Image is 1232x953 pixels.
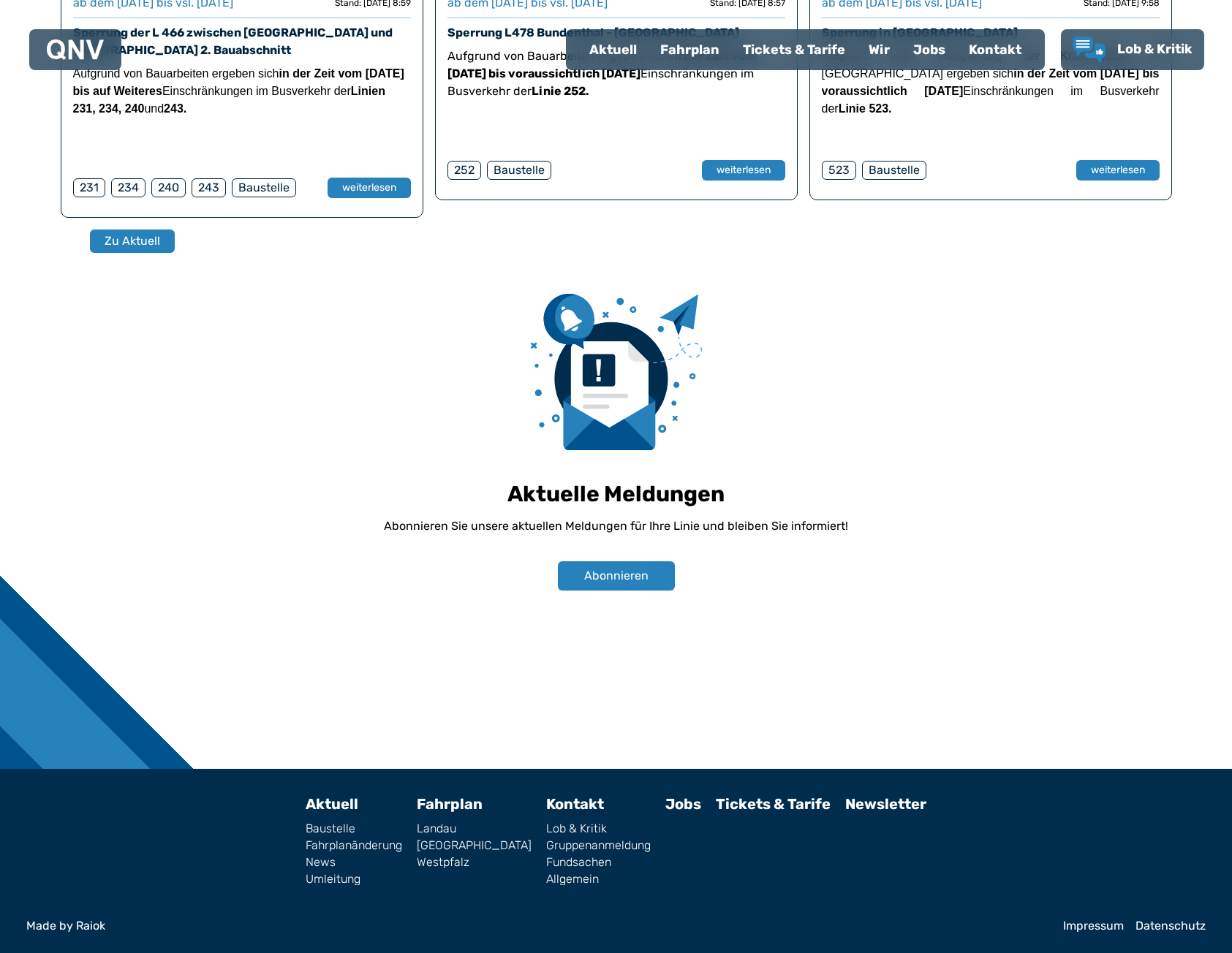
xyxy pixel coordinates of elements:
[417,857,532,868] a: Westpfalz
[417,840,532,851] a: [GEOGRAPHIC_DATA]
[839,102,892,115] strong: Linie 523.
[546,795,604,813] a: Kontakt
[73,85,385,115] strong: Linien 231, 234, 240
[665,795,701,813] a: Jobs
[1117,41,1193,57] span: Lob & Kritik
[902,31,957,69] a: Jobs
[1135,920,1206,932] a: Datenschutz
[558,561,675,591] button: Abonnieren
[328,178,411,198] button: weiterlesen
[822,50,1160,115] span: Aufgrund einer Vollsperrung der Krummgasse in [GEOGRAPHIC_DATA] ergeben sich Einschränkungen im B...
[584,567,649,585] span: Abonnieren
[716,795,831,813] a: Tickets & Tarife
[731,31,857,69] a: Tickets & Tarife
[957,31,1033,69] a: Kontakt
[546,857,651,868] a: Fundsachen
[111,178,146,197] div: 234
[26,920,1051,932] a: Made by Raiok
[447,49,757,80] strong: in der Zeit vom [DATE] bis voraussichtlich [DATE]
[1073,37,1193,63] a: Lob & Kritik
[73,178,105,197] div: 231
[822,67,1160,97] strong: in der Zeit vom [DATE] bis voraussichtlich [DATE]
[447,161,481,180] div: 252
[306,795,358,813] a: Aktuell
[47,35,104,64] a: QNV Logo
[578,31,649,69] a: Aktuell
[845,795,926,813] a: Newsletter
[546,840,651,851] a: Gruppenanmeldung
[164,102,186,115] strong: 243.
[532,84,589,98] strong: Linie 252.
[546,873,651,885] a: Allgemein
[1063,920,1124,932] a: Impressum
[73,26,393,57] a: Sperrung der L 466 zwischen [GEOGRAPHIC_DATA] und [GEOGRAPHIC_DATA] 2. Bauabschnitt
[232,178,296,197] div: Baustelle
[546,823,651,835] a: Lob & Kritik
[857,31,902,69] a: Wir
[151,178,186,197] div: 240
[417,823,532,835] a: Landau
[447,48,785,100] p: Aufgrund von Bauarbeiten ergeben sich Einschränkungen im Busverkehr der
[487,161,551,180] div: Baustelle
[447,26,739,39] a: Sperrung L478 Bundenthal - [GEOGRAPHIC_DATA]
[507,481,725,507] h1: Aktuelle Meldungen
[862,161,926,180] div: Baustelle
[531,294,702,450] img: newsletter
[73,67,404,115] span: Aufgrund von Bauarbeiten ergeben sich Einschränkungen im Busverkehr der und
[417,795,483,813] a: Fahrplan
[822,26,1018,39] a: Sperrung in [GEOGRAPHIC_DATA]
[306,857,402,868] a: News
[702,160,785,181] button: weiterlesen
[306,823,402,835] a: Baustelle
[822,161,856,180] div: 523
[384,517,848,535] p: Abonnieren Sie unsere aktuellen Meldungen für Ihre Linie und bleiben Sie informiert!
[47,39,104,60] img: QNV Logo
[649,31,731,69] a: Fahrplan
[1076,160,1160,181] button: weiterlesen
[192,178,226,197] div: 243
[306,873,402,885] a: Umleitung
[90,229,175,253] button: Zu Aktuell
[73,67,404,97] strong: in der Zeit vom [DATE] bis auf Weiteres
[306,840,402,851] a: Fahrplanänderung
